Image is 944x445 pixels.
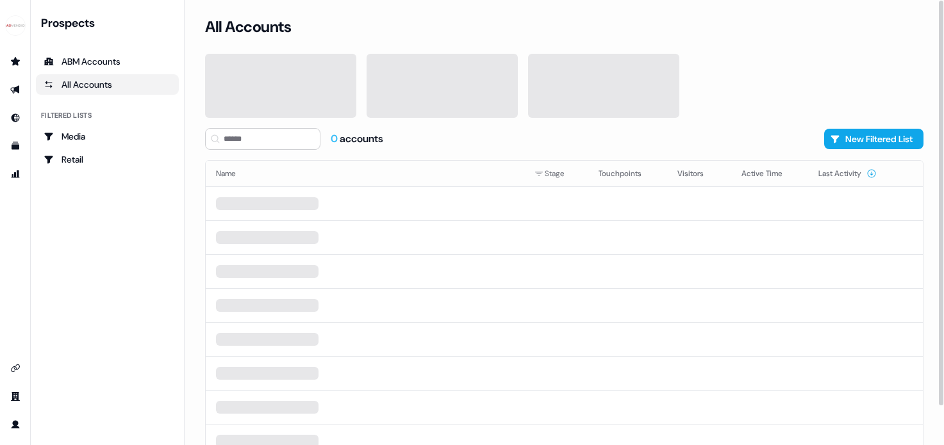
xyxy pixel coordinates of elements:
div: Stage [534,167,578,180]
th: Name [206,161,524,186]
div: Prospects [41,15,179,31]
div: Retail [44,153,171,166]
h3: All Accounts [205,17,291,36]
a: Go to team [5,386,26,407]
button: Last Activity [818,162,877,185]
a: Go to templates [5,136,26,156]
a: All accounts [36,74,179,95]
div: accounts [331,132,383,146]
a: Go to outbound experience [5,79,26,100]
div: All Accounts [44,78,171,91]
button: Active Time [741,162,798,185]
div: ABM Accounts [44,55,171,68]
a: Go to Retail [36,149,179,170]
a: ABM Accounts [36,51,179,72]
a: Go to Media [36,126,179,147]
a: Go to attribution [5,164,26,184]
a: Go to profile [5,414,26,435]
span: 0 [331,132,340,145]
a: Go to prospects [5,51,26,72]
a: Go to integrations [5,358,26,378]
button: Touchpoints [599,162,657,185]
div: Media [44,130,171,143]
div: Filtered lists [41,110,92,121]
a: Go to Inbound [5,108,26,128]
button: Visitors [677,162,719,185]
button: New Filtered List [824,129,923,149]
